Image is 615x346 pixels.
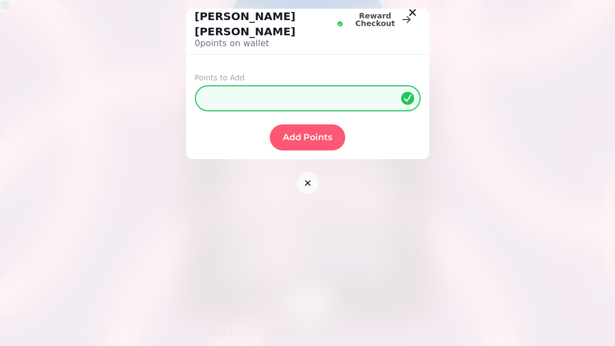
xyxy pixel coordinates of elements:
span: Add Points [283,133,332,142]
button: Add Points [270,124,345,150]
label: Points to Add [195,72,421,83]
span: Reward Checkout [352,12,399,27]
button: Reward Checkout [343,9,421,30]
p: 0 points on wallet [195,37,343,50]
p: [PERSON_NAME] [PERSON_NAME] [195,9,335,39]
